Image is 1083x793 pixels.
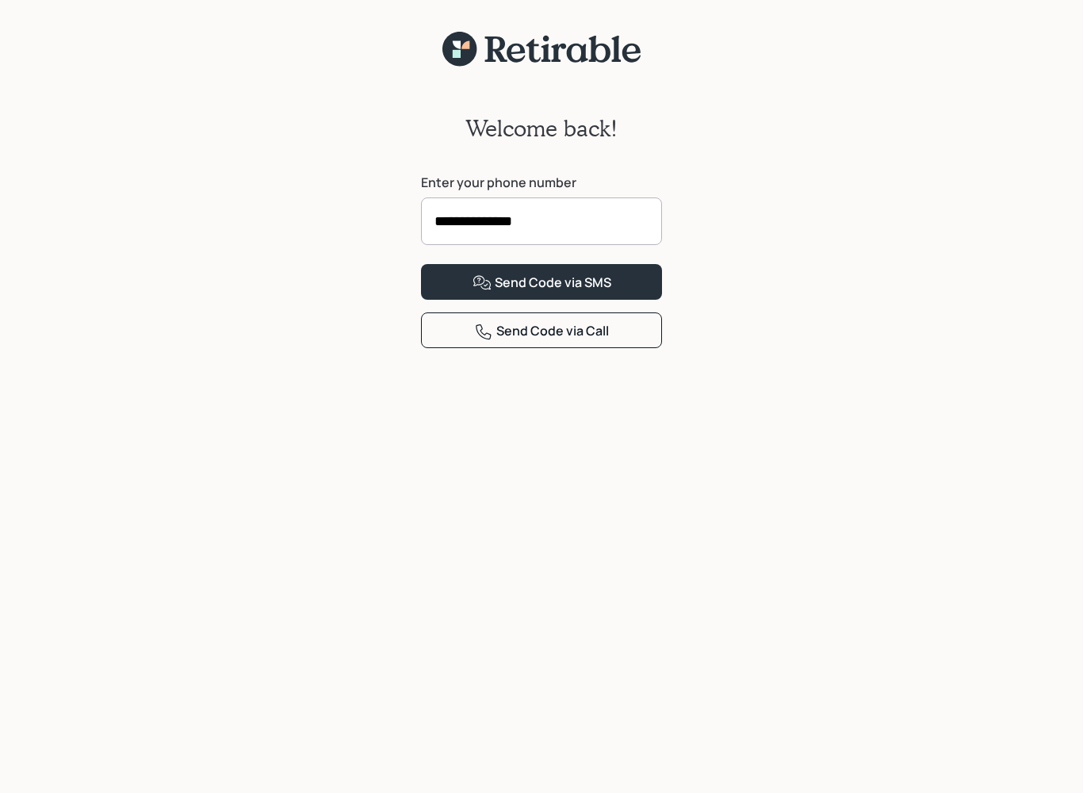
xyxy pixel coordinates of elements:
[473,274,611,293] div: Send Code via SMS
[465,115,618,142] h2: Welcome back!
[421,174,662,191] label: Enter your phone number
[474,322,609,341] div: Send Code via Call
[421,312,662,348] button: Send Code via Call
[421,264,662,300] button: Send Code via SMS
